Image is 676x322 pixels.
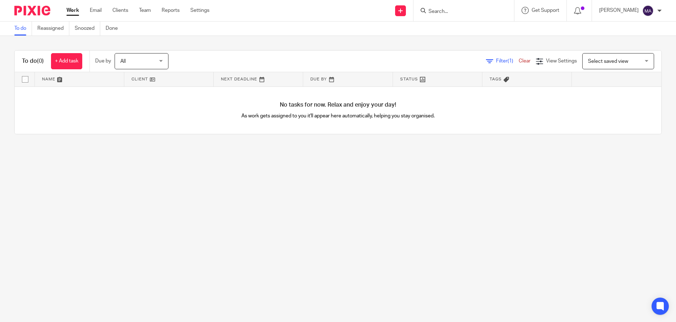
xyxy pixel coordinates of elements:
p: As work gets assigned to you it'll appear here automatically, helping you stay organised. [176,112,500,120]
span: (0) [37,58,44,64]
a: + Add task [51,53,82,69]
img: svg%3E [642,5,654,17]
span: Get Support [532,8,559,13]
a: Clients [112,7,128,14]
a: Team [139,7,151,14]
h4: No tasks for now. Relax and enjoy your day! [15,101,661,109]
span: Filter [496,59,519,64]
h1: To do [22,57,44,65]
a: Clear [519,59,531,64]
span: All [120,59,126,64]
img: Pixie [14,6,50,15]
a: To do [14,22,32,36]
a: Reassigned [37,22,69,36]
a: Snoozed [75,22,100,36]
a: Email [90,7,102,14]
a: Reports [162,7,180,14]
span: Tags [490,77,502,81]
a: Done [106,22,123,36]
span: (1) [508,59,513,64]
a: Work [66,7,79,14]
p: [PERSON_NAME] [599,7,639,14]
span: View Settings [546,59,577,64]
a: Settings [190,7,209,14]
input: Search [428,9,492,15]
p: Due by [95,57,111,65]
span: Select saved view [588,59,628,64]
